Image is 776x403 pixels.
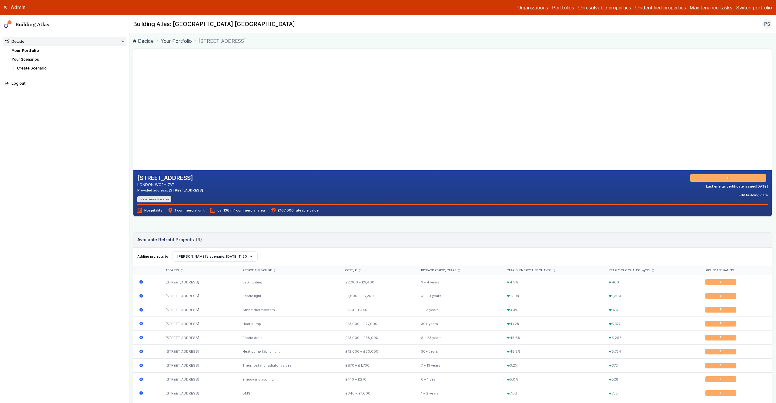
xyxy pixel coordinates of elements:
div: 5,754 [603,345,700,359]
div: 1 – 2 years [415,386,501,400]
div: 8 – 23 years [415,331,501,345]
div: £340 – £1,000 [339,386,415,400]
span: E [720,364,722,367]
div: 7 – 13 years [415,358,501,372]
div: 376 [603,303,700,317]
span: Address [166,269,179,273]
div: [STREET_ADDRESS] [160,331,236,345]
button: Create Scenario [10,64,126,73]
div: 7.0% [501,386,603,400]
div: [STREET_ADDRESS] [160,303,236,317]
span: E [720,280,722,284]
div: 4.5% [501,275,603,289]
div: 1 – 3 years [415,303,501,317]
span: Retrofit measure [242,269,272,273]
li: In conservation area [137,196,171,202]
span: E [720,336,722,340]
div: Energy monitoring [236,372,339,386]
address: LONDON WC2H 7AT [137,182,203,188]
div: 400 [603,275,700,289]
div: 528 [603,372,700,386]
div: 3.2% [501,358,603,372]
div: Thermostatic radiator valves [236,358,339,372]
div: 3.3% [501,303,603,317]
time: [DATE] [756,184,768,188]
div: 4 – 19 years [415,289,501,303]
summary: Decide [3,37,126,46]
div: £140 – £270 [339,372,415,386]
div: Last energy certificate issued [706,184,768,189]
div: £2,000 – £3,400 [339,275,415,289]
div: 373 [603,358,700,372]
div: 30+ years [415,317,501,331]
div: [STREET_ADDRESS] [160,317,236,331]
div: 30+ years [415,345,501,359]
a: Decide [133,37,154,45]
div: 5,267 [603,331,700,345]
a: Portfolios [552,4,574,11]
div: 5.0% [501,372,603,386]
div: [STREET_ADDRESS] [160,386,236,400]
span: PS [764,20,770,28]
span: £107,000 rateable value [271,208,319,213]
div: Decide [5,39,25,44]
h2: [STREET_ADDRESS] [137,174,203,182]
div: 755 [603,386,700,400]
div: £1,600 – £8,200 [339,289,415,303]
div: BMS [236,386,339,400]
span: E [728,176,730,181]
span: (9) [196,236,202,243]
span: Adding projects to [137,254,168,259]
div: 3 – 4 years [415,275,501,289]
div: LED lighting [236,275,339,289]
h2: Building Atlas: [GEOGRAPHIC_DATA] [GEOGRAPHIC_DATA] [133,20,295,28]
button: PS [762,19,772,29]
a: Organizations [517,4,548,11]
div: 1,390 [603,289,700,303]
span: E [720,294,722,298]
a: Your Portfolio [12,48,39,53]
div: Fabric light [236,289,339,303]
div: Heat pump fabric light [236,345,339,359]
span: E [720,391,722,395]
div: Provided address: [STREET_ADDRESS] [137,188,203,193]
span: Hospitality [137,208,162,213]
span: 1 commercial unit [168,208,205,213]
span: Yearly GHG change, [609,269,650,273]
div: 5,377 [603,317,700,331]
span: kgCO₂ [641,269,650,272]
span: ca. 136 m² commercial area [210,208,265,213]
span: E [720,322,722,326]
span: E [720,350,722,354]
div: £13,000 – £38,000 [339,331,415,345]
div: 45.5% [501,345,603,359]
h3: Available Retrofit Projects [137,236,202,243]
div: [STREET_ADDRESS] [160,358,236,372]
a: Unidentified properties [635,4,686,11]
div: [STREET_ADDRESS] [160,372,236,386]
div: 41.2% [501,317,603,331]
span: Payback period, years [421,269,456,273]
a: Your Portfolio [161,37,192,45]
div: Heat pump [236,317,339,331]
div: 45.6% [501,331,603,345]
button: Edit building data [739,193,768,198]
div: £13,000 – £27,000 [339,317,415,331]
div: £12,000 – £30,000 [339,345,415,359]
a: Your Scenarios [12,57,39,62]
span: E [720,308,722,312]
button: Log out [3,79,126,88]
span: [STREET_ADDRESS] [199,37,246,45]
div: 0 – 1 year [415,372,501,386]
span: E [720,378,722,381]
div: Projected rating [705,269,766,273]
img: main-0bbd2752.svg [4,20,12,28]
a: Unresolvable properties [578,4,631,11]
span: Cost, £ [345,269,357,273]
button: [PERSON_NAME]’s scenario; [DATE] 11:20 [172,251,258,262]
div: £870 – £1,700 [339,358,415,372]
div: £140 – £440 [339,303,415,317]
div: [STREET_ADDRESS] [160,289,236,303]
span: Yearly energy use change [507,269,551,273]
div: Fabric deep [236,331,339,345]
